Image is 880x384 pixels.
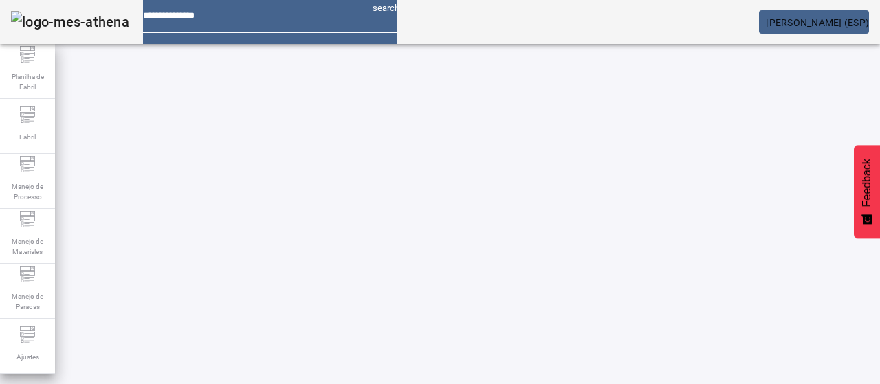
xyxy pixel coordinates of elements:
[7,232,48,261] span: Manejo de Materiales
[15,128,40,146] span: Fabril
[861,159,873,207] span: Feedback
[766,17,869,28] span: [PERSON_NAME] (ESP)
[7,287,48,316] span: Manejo de Paradas
[11,11,129,33] img: logo-mes-athena
[12,348,43,366] span: Ajustes
[7,177,48,206] span: Manejo de Processo
[7,67,48,96] span: Planilha de Fabril
[854,145,880,238] button: Feedback - Mostrar pesquisa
